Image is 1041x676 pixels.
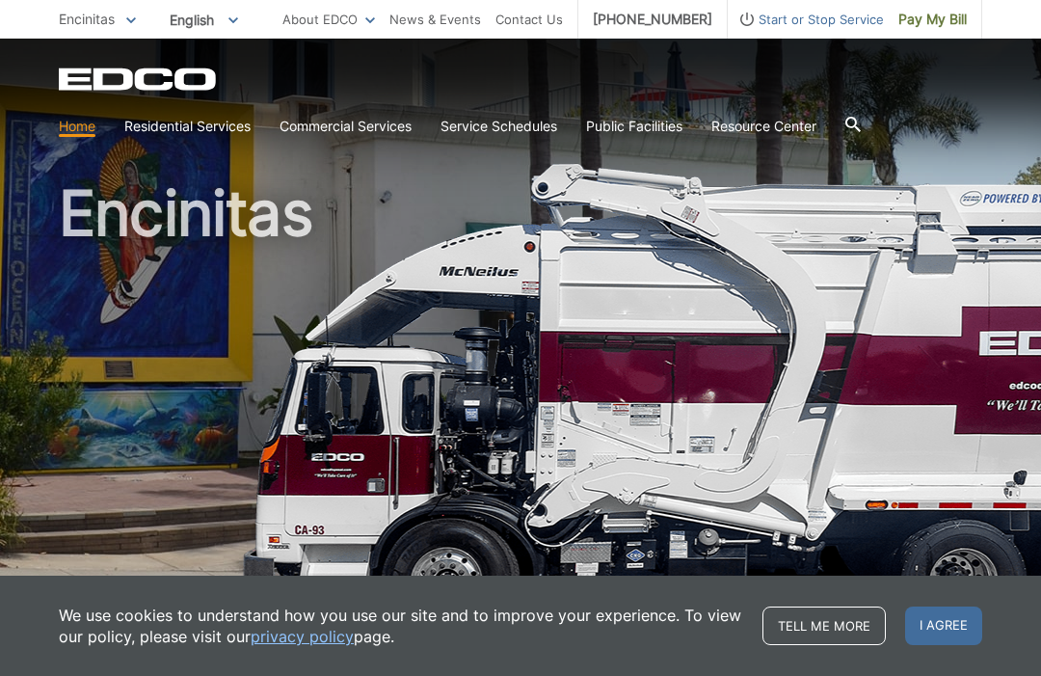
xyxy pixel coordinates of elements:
[251,626,354,647] a: privacy policy
[59,605,743,647] p: We use cookies to understand how you use our site and to improve your experience. To view our pol...
[711,116,816,137] a: Resource Center
[282,9,375,30] a: About EDCO
[440,116,557,137] a: Service Schedules
[586,116,682,137] a: Public Facilities
[495,9,563,30] a: Contact Us
[124,116,251,137] a: Residential Services
[59,116,95,137] a: Home
[762,607,886,645] a: Tell me more
[59,68,219,91] a: EDCD logo. Return to the homepage.
[389,9,481,30] a: News & Events
[898,9,967,30] span: Pay My Bill
[280,116,412,137] a: Commercial Services
[59,11,115,27] span: Encinitas
[905,607,982,645] span: I agree
[59,182,982,606] h1: Encinitas
[155,4,253,36] span: English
